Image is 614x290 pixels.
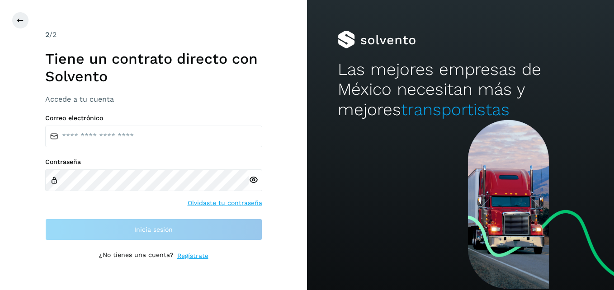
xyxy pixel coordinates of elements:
h1: Tiene un contrato directo con Solvento [45,50,262,85]
div: /2 [45,29,262,40]
h3: Accede a tu cuenta [45,95,262,103]
span: Inicia sesión [134,226,173,233]
span: 2 [45,30,49,39]
h2: Las mejores empresas de México necesitan más y mejores [338,60,583,120]
a: Olvidaste tu contraseña [188,198,262,208]
p: ¿No tienes una cuenta? [99,251,174,261]
label: Correo electrónico [45,114,262,122]
a: Regístrate [177,251,208,261]
label: Contraseña [45,158,262,166]
button: Inicia sesión [45,219,262,240]
span: transportistas [401,100,510,119]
